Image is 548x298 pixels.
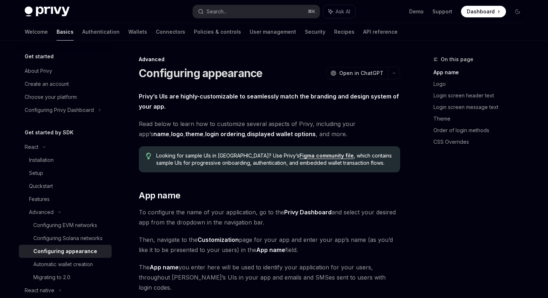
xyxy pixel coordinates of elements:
div: Quickstart [29,182,53,190]
a: CSS Overrides [433,136,529,148]
span: Open in ChatGPT [339,70,383,77]
span: Then, navigate to the page for your app and enter your app’s name (as you’d like it to be present... [139,235,400,255]
span: To configure the name of your application, go to the and select your desired app from the dropdow... [139,207,400,227]
a: Basics [57,23,74,41]
strong: Privy’s UIs are highly-customizable to seamlessly match the branding and design system of your app. [139,93,399,110]
button: Ask AI [323,5,355,18]
a: Configuring EVM networks [19,219,112,232]
a: Policies & controls [194,23,241,41]
a: App name [433,67,529,78]
a: User management [250,23,296,41]
div: Installation [29,156,54,164]
span: App name [139,190,180,201]
a: logo [171,130,183,138]
div: Migrating to 2.0 [33,273,70,282]
a: login ordering [205,130,245,138]
a: Setup [19,167,112,180]
a: name [153,130,169,138]
div: Advanced [29,208,54,217]
a: Configuring appearance [19,245,112,258]
a: Logo [433,78,529,90]
button: Search...⌘K [193,5,320,18]
a: theme [185,130,203,138]
a: Connectors [156,23,185,41]
button: Toggle dark mode [512,6,523,17]
a: Security [305,23,325,41]
span: Dashboard [467,8,495,15]
h5: Get started [25,52,54,61]
a: Dashboard [461,6,506,17]
strong: Privy Dashboard [284,209,332,216]
a: Configuring Solana networks [19,232,112,245]
a: Theme [433,113,529,125]
a: API reference [363,23,398,41]
div: Advanced [139,56,400,63]
span: On this page [441,55,473,64]
span: Ask AI [336,8,350,15]
a: Support [432,8,452,15]
span: ⌘ K [308,9,315,14]
div: Configuring Solana networks [33,234,103,243]
button: Open in ChatGPT [326,67,388,79]
div: About Privy [25,67,52,75]
a: Login screen message text [433,101,529,113]
h5: Get started by SDK [25,128,74,137]
strong: App name [256,246,285,253]
span: Looking for sample UIs in [GEOGRAPHIC_DATA]? Use Privy’s , which contains sample UIs for progress... [156,152,393,167]
a: Login screen header text [433,90,529,101]
strong: Customization [198,236,239,243]
div: Choose your platform [25,93,77,101]
span: Read below to learn how to customize several aspects of Privy, including your app’s , , , , , and... [139,119,400,139]
div: Setup [29,169,43,177]
div: React [25,143,38,151]
strong: App name [150,264,179,271]
a: Installation [19,154,112,167]
a: Figma community file [299,152,354,159]
img: dark logo [25,7,70,17]
div: Configuring appearance [33,247,97,256]
a: Features [19,193,112,206]
span: The you enter here will be used to identify your application for your users, throughout [PERSON_N... [139,262,400,293]
a: Automatic wallet creation [19,258,112,271]
svg: Tip [146,153,151,159]
div: React native [25,286,54,295]
div: Create an account [25,80,69,88]
a: Create an account [19,77,112,91]
a: Recipes [334,23,354,41]
div: Features [29,195,50,203]
h1: Configuring appearance [139,67,263,80]
a: Demo [409,8,424,15]
a: Welcome [25,23,48,41]
a: Order of login methods [433,125,529,136]
div: Configuring Privy Dashboard [25,106,94,114]
a: Quickstart [19,180,112,193]
div: Automatic wallet creation [33,260,93,269]
a: Wallets [128,23,147,41]
a: displayed wallet options [247,130,316,138]
div: Configuring EVM networks [33,221,97,230]
a: Migrating to 2.0 [19,271,112,284]
a: Choose your platform [19,91,112,104]
a: About Privy [19,64,112,77]
a: Authentication [82,23,120,41]
div: Search... [207,7,227,16]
